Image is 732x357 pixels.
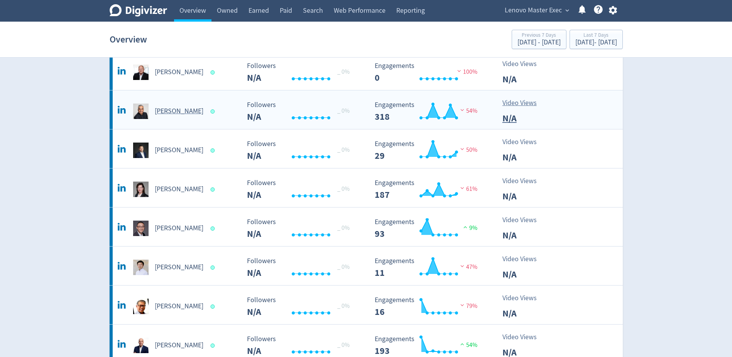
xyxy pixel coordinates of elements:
[155,185,203,194] h5: [PERSON_NAME]
[210,148,217,153] span: Data last synced: 24 Sep 2025, 7:02am (AEST)
[110,51,623,90] a: Daryl Cromer undefined[PERSON_NAME] Followers --- _ 0% Followers N/A Engagements 0 Engagements 0 ...
[502,4,571,17] button: Lenovo Master Exec
[371,179,487,200] svg: Engagements 187
[575,39,617,46] div: [DATE] - [DATE]
[502,215,547,225] p: Video Views
[458,185,477,193] span: 61%
[502,189,547,203] p: N/A
[155,263,203,272] h5: [PERSON_NAME]
[458,146,477,154] span: 50%
[243,335,359,356] svg: Followers ---
[502,150,547,164] p: N/A
[210,226,217,231] span: Data last synced: 24 Sep 2025, 4:01am (AEST)
[570,30,623,49] button: Last 7 Days[DATE]- [DATE]
[210,70,217,75] span: Data last synced: 23 Sep 2025, 8:02pm (AEST)
[455,68,477,76] span: 100%
[133,104,149,119] img: Dilip Bhatia undefined
[371,296,487,317] svg: Engagements 16
[462,224,477,232] span: 9%
[502,137,547,147] p: Video Views
[575,32,617,39] div: Last 7 Days
[458,341,466,347] img: positive-performance.svg
[243,101,359,122] svg: Followers ---
[458,341,477,349] span: 54%
[337,224,350,232] span: _ 0%
[133,299,149,314] img: James Loh undefined
[155,146,203,155] h5: [PERSON_NAME]
[210,187,217,192] span: Data last synced: 24 Sep 2025, 3:02am (AEST)
[462,224,469,230] img: positive-performance.svg
[502,267,547,281] p: N/A
[243,296,359,317] svg: Followers ---
[458,107,466,113] img: negative-performance.svg
[337,185,350,193] span: _ 0%
[243,179,359,200] svg: Followers ---
[155,107,203,116] h5: [PERSON_NAME]
[512,30,566,49] button: Previous 7 Days[DATE] - [DATE]
[458,302,466,308] img: negative-performance.svg
[502,72,547,86] p: N/A
[458,263,477,271] span: 47%
[133,260,149,275] img: George Toh undefined
[371,335,487,356] svg: Engagements 193
[133,143,149,158] img: Eddie Ang 洪珵东 undefined
[243,257,359,278] svg: Followers ---
[337,302,350,310] span: _ 0%
[210,265,217,270] span: Data last synced: 23 Sep 2025, 7:02pm (AEST)
[210,304,217,309] span: Data last synced: 24 Sep 2025, 1:01am (AEST)
[110,246,623,285] a: George Toh undefined[PERSON_NAME] Followers --- _ 0% Followers N/A Engagements 11 Engagements 11 ...
[337,107,350,115] span: _ 0%
[110,90,623,129] a: Dilip Bhatia undefined[PERSON_NAME] Followers --- _ 0% Followers N/A Engagements 318 Engagements ...
[502,228,547,242] p: N/A
[210,109,217,114] span: Data last synced: 24 Sep 2025, 8:01am (AEST)
[110,207,623,246] a: Eric Yu Hai undefined[PERSON_NAME] Followers --- _ 0% Followers N/A Engagements 93 Engagements 93...
[371,218,487,239] svg: Engagements 93
[517,39,561,46] div: [DATE] - [DATE]
[133,65,149,80] img: Daryl Cromer undefined
[502,98,547,108] p: Video Views
[517,32,561,39] div: Previous 7 Days
[243,218,359,239] svg: Followers ---
[243,62,359,83] svg: Followers ---
[458,185,466,191] img: negative-performance.svg
[564,7,571,14] span: expand_more
[155,68,203,77] h5: [PERSON_NAME]
[455,68,463,74] img: negative-performance.svg
[133,221,149,236] img: Eric Yu Hai undefined
[502,59,547,69] p: Video Views
[458,302,477,310] span: 79%
[458,107,477,115] span: 54%
[243,140,359,161] svg: Followers ---
[502,254,547,264] p: Video Views
[502,306,547,320] p: N/A
[337,263,350,271] span: _ 0%
[371,257,487,278] svg: Engagements 11
[502,293,547,303] p: Video Views
[502,332,547,342] p: Video Views
[502,111,547,125] p: N/A
[458,146,466,152] img: negative-performance.svg
[133,182,149,197] img: Emily Ketchen undefined
[502,176,547,186] p: Video Views
[155,224,203,233] h5: [PERSON_NAME]
[155,341,203,350] h5: [PERSON_NAME]
[110,168,623,207] a: Emily Ketchen undefined[PERSON_NAME] Followers --- _ 0% Followers N/A Engagements 187 Engagements...
[458,263,466,269] img: negative-performance.svg
[337,68,350,76] span: _ 0%
[110,129,623,168] a: Eddie Ang 洪珵东 undefined[PERSON_NAME] Followers --- _ 0% Followers N/A Engagements 29 Engagements ...
[110,286,623,324] a: James Loh undefined[PERSON_NAME] Followers --- _ 0% Followers N/A Engagements 16 Engagements 16 7...
[337,146,350,154] span: _ 0%
[337,341,350,349] span: _ 0%
[155,302,203,311] h5: [PERSON_NAME]
[110,27,147,52] h1: Overview
[371,140,487,161] svg: Engagements 29
[210,343,217,348] span: Data last synced: 23 Sep 2025, 9:01pm (AEST)
[371,101,487,122] svg: Engagements 318
[505,4,562,17] span: Lenovo Master Exec
[133,338,149,353] img: John Stamer undefined
[371,62,487,83] svg: Engagements 0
